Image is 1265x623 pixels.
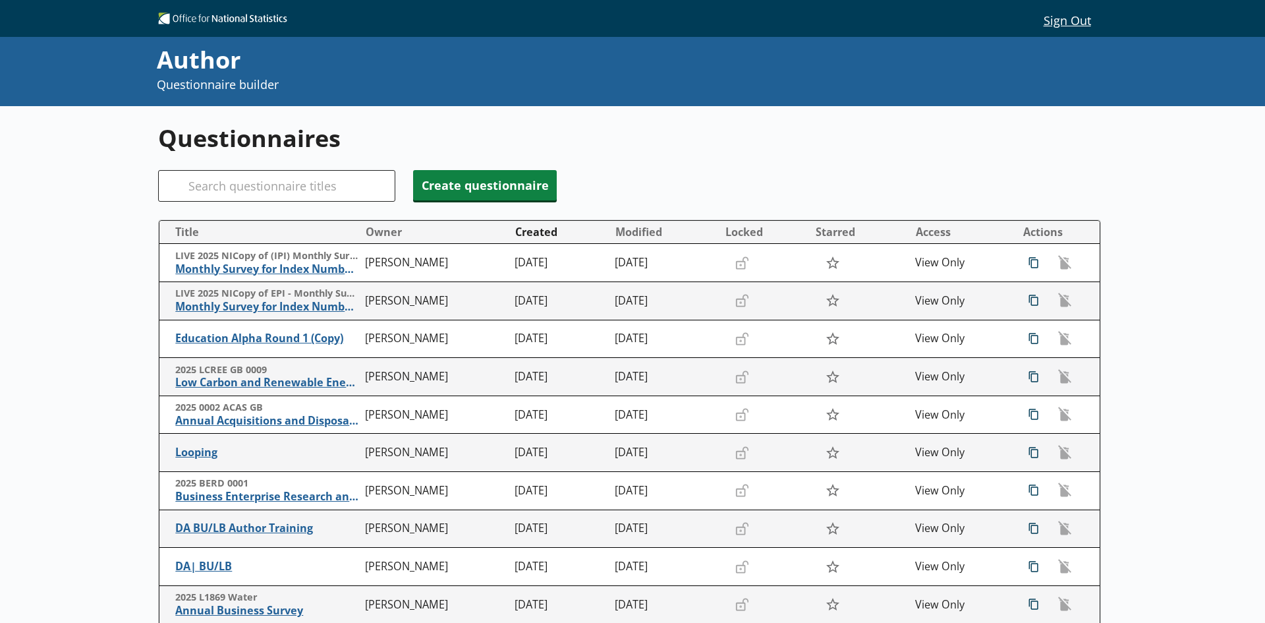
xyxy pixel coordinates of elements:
span: DA BU/LB Author Training [175,521,358,535]
span: Looping [175,446,358,460]
button: Star [818,478,847,503]
span: 2025 LCREE GB 0009 [175,364,358,376]
span: 2025 0002 ACAS GB [175,401,358,414]
td: [DATE] [609,282,719,320]
td: View Only [910,510,1010,548]
span: Annual Acquisitions and Disposals of Capital Assets [175,414,358,428]
td: View Only [910,282,1010,320]
td: View Only [910,434,1010,472]
button: Owner [360,222,509,243]
button: Star [818,440,847,465]
button: Modified [610,222,719,243]
td: View Only [910,320,1010,358]
span: Monthly Survey for Index Numbers of Export Prices - Price Quotation Return [175,300,358,314]
td: [DATE] [609,472,719,510]
td: [PERSON_NAME] [360,282,510,320]
td: [PERSON_NAME] [360,320,510,358]
td: View Only [910,396,1010,434]
td: View Only [910,472,1010,510]
td: [DATE] [509,434,609,472]
span: Business Enterprise Research and Development [175,490,358,504]
td: [PERSON_NAME] [360,510,510,548]
td: [PERSON_NAME] [360,434,510,472]
td: [DATE] [609,358,719,396]
p: Questionnaire builder [157,76,851,93]
td: [PERSON_NAME] [360,244,510,282]
td: [PERSON_NAME] [360,358,510,396]
button: Star [818,364,847,389]
button: Sign Out [1033,9,1101,31]
div: Author [157,44,851,76]
span: 2025 L1869 Water [175,591,358,604]
td: [DATE] [609,434,719,472]
span: Annual Business Survey [175,604,358,618]
button: Star [818,516,847,541]
td: [DATE] [609,510,719,548]
span: Monthly Survey for Index Numbers of Import Prices - Price Quotation Return [175,262,358,276]
span: Low Carbon and Renewable Energy Economy Survey [175,376,358,390]
button: Star [818,326,847,351]
button: Star [818,402,847,427]
td: [DATE] [509,472,609,510]
td: [DATE] [609,244,719,282]
button: Star [818,251,847,276]
td: [PERSON_NAME] [360,548,510,586]
th: Actions [1009,221,1100,244]
td: [DATE] [509,396,609,434]
td: View Only [910,548,1010,586]
button: Starred [810,222,909,243]
td: [DATE] [509,320,609,358]
button: Star [818,554,847,579]
button: Created [510,222,609,243]
button: Create questionnaire [413,170,557,200]
span: Education Alpha Round 1 (Copy) [175,332,358,345]
span: LIVE 2025 NICopy of (IPI) Monthly Survey for Index Numbers of Import Prices - Price Quotation Return [175,250,358,262]
button: Title [165,222,359,243]
td: [PERSON_NAME] [360,472,510,510]
h1: Questionnaires [158,122,1101,154]
span: 2025 BERD 0001 [175,477,358,490]
td: [DATE] [509,548,609,586]
button: Access [911,222,1009,243]
input: Search questionnaire titles [158,170,395,202]
td: View Only [910,244,1010,282]
td: [DATE] [609,548,719,586]
button: Star [818,592,847,617]
td: [PERSON_NAME] [360,396,510,434]
td: [DATE] [509,282,609,320]
td: View Only [910,358,1010,396]
td: [DATE] [509,358,609,396]
td: [DATE] [509,510,609,548]
td: [DATE] [609,396,719,434]
td: [DATE] [609,320,719,358]
span: DA| BU/LB [175,560,358,574]
button: Star [818,288,847,313]
button: Locked [720,222,809,243]
span: LIVE 2025 NICopy of EPI - Monthly Survey for Index Numbers of Export Prices - Price Quotation Retur [175,287,358,300]
td: [DATE] [509,244,609,282]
